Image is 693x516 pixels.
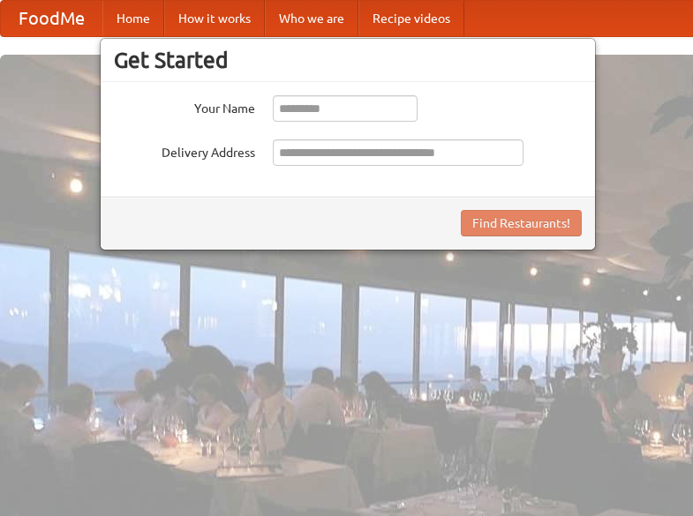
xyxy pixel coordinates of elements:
[114,139,255,161] label: Delivery Address
[358,1,464,36] a: Recipe videos
[265,1,358,36] a: Who we are
[114,95,255,117] label: Your Name
[114,47,582,73] h3: Get Started
[461,210,582,236] button: Find Restaurants!
[102,1,164,36] a: Home
[1,1,102,36] a: FoodMe
[164,1,265,36] a: How it works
